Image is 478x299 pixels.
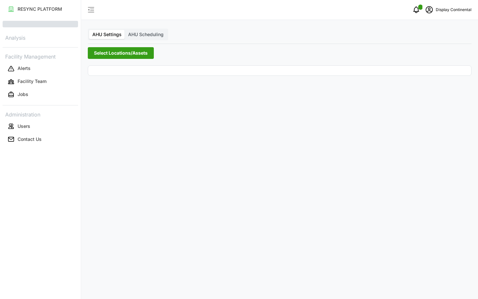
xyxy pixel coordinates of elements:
[92,32,122,37] span: AHU Settings
[18,136,42,143] p: Contact Us
[128,32,164,37] span: AHU Scheduling
[3,75,78,88] a: Facility Team
[3,3,78,15] button: RESYNC PLATFORM
[3,63,78,75] button: Alerts
[18,91,28,98] p: Jobs
[3,120,78,132] button: Users
[3,89,78,101] button: Jobs
[423,3,436,16] button: schedule
[18,65,31,72] p: Alerts
[3,62,78,75] a: Alerts
[410,3,423,16] button: notifications
[3,133,78,145] button: Contact Us
[3,33,78,42] p: Analysis
[94,48,148,59] span: Select Locations/Assets
[18,6,62,12] p: RESYNC PLATFORM
[88,47,154,59] button: Select Locations/Assets
[3,133,78,146] a: Contact Us
[3,109,78,119] p: Administration
[18,123,30,129] p: Users
[3,51,78,61] p: Facility Management
[3,120,78,133] a: Users
[18,78,46,85] p: Facility Team
[436,7,471,13] p: Display Continental
[3,88,78,101] a: Jobs
[3,76,78,88] button: Facility Team
[3,3,78,16] a: RESYNC PLATFORM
